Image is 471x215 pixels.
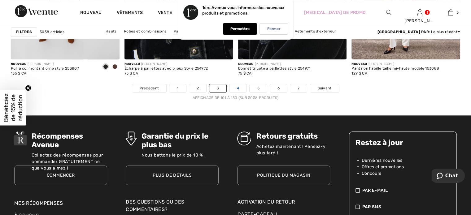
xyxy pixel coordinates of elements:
font: 3 [456,10,459,15]
font: 3038 articles [40,30,64,34]
font: Nouveau [11,62,26,66]
font: Affichage de 101 à 150 (sur 3038 produits) [193,96,279,100]
font: 129 $ CA [351,71,367,75]
font: Pantalon habillé taille mi-haute modèle 153088 [351,66,439,71]
font: 75 $ CA [124,71,138,75]
nav: Navigation des pages [11,84,460,101]
a: 3 [209,84,226,92]
font: Nouveau [124,62,140,66]
font: Permettre [230,27,250,31]
font: Nouveau [351,62,367,66]
font: Vente [158,10,172,15]
font: Bonnet tricoté à paillettes style 254971 [238,66,311,71]
font: Restez à jour [355,138,403,147]
a: Mes récompenses [14,200,63,206]
font: [PERSON_NAME] [255,62,281,66]
a: 7 [290,84,307,92]
font: 135 $ CA [11,71,26,75]
font: 1 [177,86,178,90]
font: 75 $ CA [238,71,252,75]
a: Robes et combinaisons [121,27,169,35]
img: Mes informations [417,9,422,16]
font: Retours gratuits [256,132,317,140]
img: Mon sac [448,9,453,16]
font: Filtres [16,30,32,34]
img: 1ère Avenue [15,5,58,17]
font: Bénéficiez de 15% de réduction [2,93,24,122]
font: Des questions ou des commentaires? [126,199,184,212]
a: Vêtements d'extérieur [292,27,339,35]
a: 1 [169,84,186,92]
font: Nouveau [238,62,254,66]
a: Activation du retour [237,198,330,206]
font: [PERSON_NAME] [368,62,394,66]
font: Dernières nouvelles [362,158,403,163]
div: Moka [110,62,120,72]
a: Hauts [102,27,120,35]
img: rechercher sur le site [386,9,391,16]
font: Par SMS [362,204,381,209]
font: Par e-mail [362,188,388,193]
img: vérifier [355,187,360,194]
iframe: Ouvre un widget où vous pouvez discuter avec l'un de nos agents [432,169,465,184]
a: Précédent [132,84,167,92]
a: 2 [189,84,206,92]
a: Se connecter [417,9,422,15]
a: 3 [435,9,466,16]
a: Vente [158,10,172,16]
font: Nouveau [80,10,102,15]
a: Pantalon [171,27,193,35]
font: Achetez maintenant ! Pensez-y plus tard ! [256,144,325,156]
font: Plus de détails [153,173,192,178]
font: Vêtements [117,10,143,15]
font: [GEOGRAPHIC_DATA] par [377,30,429,34]
font: Collectez des récompenses pour commander GRATUITEMENT ce que vous aimez ! [32,153,103,171]
font: Activation du retour [237,199,295,205]
font: [PERSON_NAME] [141,62,167,66]
font: Robes et combinaisons [124,29,166,33]
a: Politique du magasin [237,166,330,185]
font: Précédent [140,86,159,90]
font: Nous battons le prix de 10 % ! [142,153,206,158]
font: Fermer [267,27,280,31]
div: Noir [101,62,110,72]
font: Pantalon [174,29,190,33]
img: Garantie du prix le plus bas [126,131,136,145]
img: vérifier [355,204,360,210]
font: Pull à col montant orné style 253807 [11,66,79,71]
a: Commencer [14,166,107,185]
font: Vêtements d'extérieur [295,29,336,33]
a: Nouveau [80,10,102,16]
font: 4 [237,86,239,90]
font: Garantie du prix le plus bas [142,132,208,149]
font: Récompenses Avenue [32,132,83,149]
a: Plus de détails [126,166,219,185]
font: Écharpe à paillettes avec bijoux Style 254972 [124,66,208,71]
a: Suivant [310,84,339,92]
font: Politique du magasin [257,173,311,178]
font: [PERSON_NAME] [28,62,54,66]
font: Hauts [106,29,117,33]
font: 5 [257,86,259,90]
button: Fermer le teaser [25,85,31,91]
font: Offres et promotions [362,164,404,170]
font: 1ère Avenue vous informera des nouveaux produits et promotions. [202,5,284,15]
font: [MEDICAL_DATA] de promo [304,10,366,15]
font: 3 [217,86,219,90]
a: [MEDICAL_DATA] de promo [304,9,366,16]
font: Suivant [317,86,331,90]
a: 4 [229,84,246,92]
font: : Le plus récent [429,30,457,34]
font: Commencer [46,173,75,178]
img: Retours gratuits [237,131,251,145]
a: 5 [250,84,267,92]
font: 7 [298,86,299,90]
font: 6 [277,86,280,90]
font: 2 [197,86,199,90]
a: Vêtements [117,10,143,16]
font: [PERSON_NAME] [404,18,441,24]
a: 6 [270,84,287,92]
